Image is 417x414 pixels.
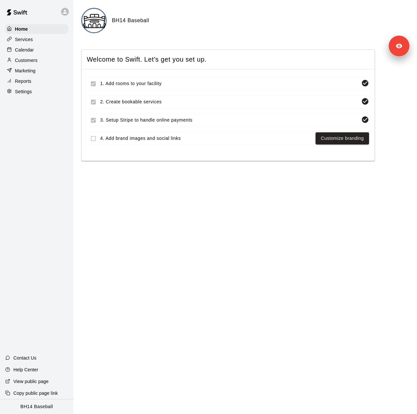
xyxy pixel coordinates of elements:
[5,35,68,44] a: Services
[112,16,149,25] h6: BH14 Baseball
[321,134,364,142] a: Customize branding
[15,36,33,43] p: Services
[82,9,107,33] img: BH14 Baseball logo
[13,355,37,361] p: Contact Us
[316,132,369,144] button: Customize branding
[13,378,49,385] p: View public page
[15,67,36,74] p: Marketing
[15,78,31,84] p: Reports
[5,87,68,96] a: Settings
[100,80,359,87] span: 1. Add rooms to your facility
[87,55,369,64] span: Welcome to Swift. Let's get you set up.
[15,88,32,95] p: Settings
[5,24,68,34] a: Home
[15,26,28,32] p: Home
[100,117,359,124] span: 3. Setup Stripe to handle online payments
[21,403,53,410] p: BH14 Baseball
[5,66,68,76] a: Marketing
[5,45,68,55] a: Calendar
[13,366,38,373] p: Help Center
[5,55,68,65] a: Customers
[15,57,38,64] p: Customers
[13,390,58,396] p: Copy public page link
[15,47,34,53] p: Calendar
[100,135,313,142] span: 4. Add brand images and social links
[5,76,68,86] a: Reports
[100,98,359,105] span: 2. Create bookable services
